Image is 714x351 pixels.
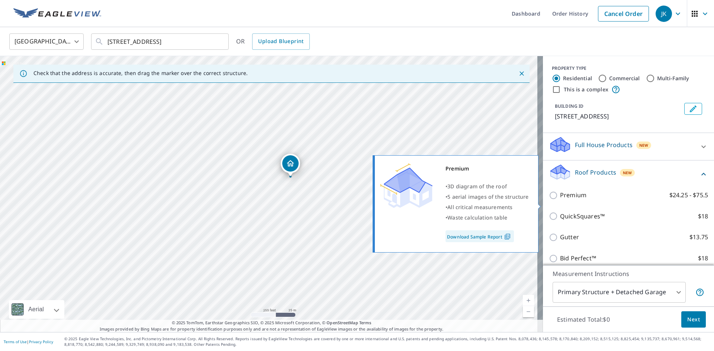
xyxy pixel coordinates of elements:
span: New [623,170,632,176]
p: $24.25 - $75.5 [669,191,708,200]
label: Multi-Family [657,75,689,82]
div: PROPERTY TYPE [552,65,705,72]
a: OpenStreetMap [327,320,358,325]
p: [STREET_ADDRESS] [555,112,681,121]
div: OR [236,33,310,50]
div: Premium [446,163,529,174]
p: $18 [698,254,708,263]
a: Privacy Policy [29,339,53,344]
button: Next [681,311,706,328]
p: Estimated Total: $0 [551,311,616,328]
span: Waste calculation table [447,214,507,221]
div: Dropped pin, building 1, Residential property, 263 Windy Ridge Rd Front Royal, VA 22630 [281,154,300,177]
p: $13.75 [689,233,708,242]
div: [GEOGRAPHIC_DATA] [9,31,84,52]
span: New [639,142,649,148]
p: | [4,339,53,344]
div: • [446,202,529,212]
a: Current Level 18, Zoom In [523,295,534,306]
div: • [446,192,529,202]
div: Full House ProductsNew [549,136,708,157]
div: JK [656,6,672,22]
p: Full House Products [575,140,633,149]
span: Your report will include the primary structure and a detached garage if one exists. [695,288,704,297]
a: Cancel Order [598,6,649,22]
p: Gutter [560,233,579,242]
p: BUILDING ID [555,103,583,109]
span: Upload Blueprint [258,37,303,46]
span: © 2025 TomTom, Earthstar Geographics SIO, © 2025 Microsoft Corporation, © [172,320,372,326]
a: Download Sample Report [446,230,514,242]
label: Residential [563,75,592,82]
div: Primary Structure + Detached Garage [553,282,686,303]
img: Premium [380,163,432,208]
span: All critical measurements [447,204,512,211]
div: Aerial [9,300,64,319]
p: Measurement Instructions [553,269,704,278]
div: • [446,181,529,192]
span: Next [687,315,700,324]
div: • [446,212,529,223]
button: Edit building 1 [684,103,702,115]
a: Terms [359,320,372,325]
p: © 2025 Eagle View Technologies, Inc. and Pictometry International Corp. All Rights Reserved. Repo... [64,336,710,347]
button: Close [517,69,527,78]
p: Premium [560,191,586,200]
span: 3D diagram of the roof [447,183,507,190]
p: QuickSquares™ [560,212,605,221]
a: Current Level 18, Zoom Out [523,306,534,317]
span: 5 aerial images of the structure [447,193,528,200]
a: Terms of Use [4,339,27,344]
div: Aerial [26,300,46,319]
label: Commercial [609,75,640,82]
div: Roof ProductsNew [549,163,708,185]
img: Pdf Icon [502,233,512,240]
p: Bid Perfect™ [560,254,596,263]
img: EV Logo [13,8,101,19]
p: Roof Products [575,168,616,177]
p: $18 [698,212,708,221]
input: Search by address or latitude-longitude [107,31,213,52]
p: Check that the address is accurate, then drag the marker over the correct structure. [33,70,248,77]
a: Upload Blueprint [252,33,309,50]
label: This is a complex [564,86,608,93]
